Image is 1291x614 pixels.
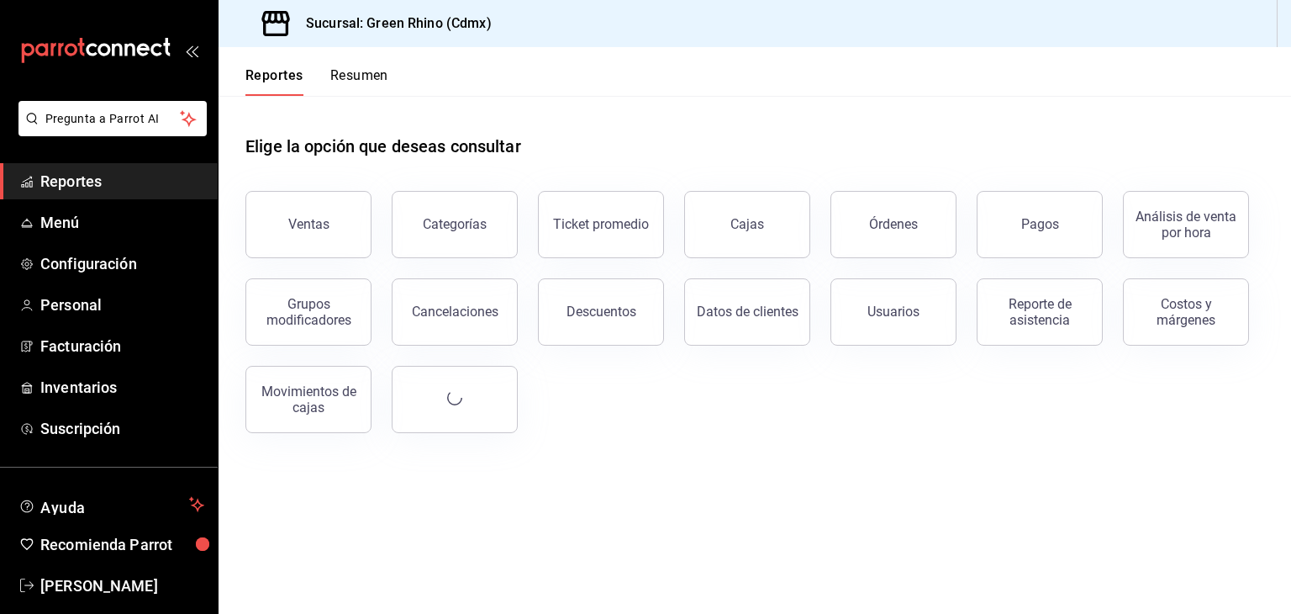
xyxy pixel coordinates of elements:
[977,191,1103,258] button: Pagos
[40,574,204,597] span: [PERSON_NAME]
[1134,296,1238,328] div: Costos y márgenes
[566,304,636,320] div: Descuentos
[697,304,798,320] div: Datos de clientes
[553,216,649,232] div: Ticket promedio
[867,304,920,320] div: Usuarios
[869,216,918,232] div: Órdenes
[40,294,204,316] span: Personal
[977,278,1103,346] button: Reporte de asistencia
[423,216,487,232] div: Categorías
[1123,278,1249,346] button: Costos y márgenes
[45,110,181,128] span: Pregunta a Parrot AI
[1134,209,1238,241] div: Análisis de venta por hora
[830,278,956,346] button: Usuarios
[40,335,204,357] span: Facturación
[684,278,810,346] button: Datos de clientes
[256,296,361,328] div: Grupos modificadores
[40,170,204,193] span: Reportes
[392,278,518,346] button: Cancelaciones
[40,495,182,515] span: Ayuda
[245,134,521,159] h1: Elige la opción que deseas consultar
[18,101,207,136] button: Pregunta a Parrot AI
[538,278,664,346] button: Descuentos
[988,296,1092,328] div: Reporte de asistencia
[256,384,361,416] div: Movimientos de cajas
[412,304,498,320] div: Cancelaciones
[245,278,371,346] button: Grupos modificadores
[245,366,371,433] button: Movimientos de cajas
[288,216,329,232] div: Ventas
[392,191,518,258] button: Categorías
[40,376,204,399] span: Inventarios
[12,122,207,140] a: Pregunta a Parrot AI
[830,191,956,258] button: Órdenes
[40,533,204,556] span: Recomienda Parrot
[40,211,204,234] span: Menú
[245,191,371,258] button: Ventas
[40,417,204,440] span: Suscripción
[1021,216,1059,232] div: Pagos
[245,67,388,96] div: navigation tabs
[245,67,303,96] button: Reportes
[40,252,204,275] span: Configuración
[292,13,492,34] h3: Sucursal: Green Rhino (Cdmx)
[730,216,764,232] div: Cajas
[538,191,664,258] button: Ticket promedio
[185,44,198,57] button: open_drawer_menu
[330,67,388,96] button: Resumen
[684,191,810,258] button: Cajas
[1123,191,1249,258] button: Análisis de venta por hora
